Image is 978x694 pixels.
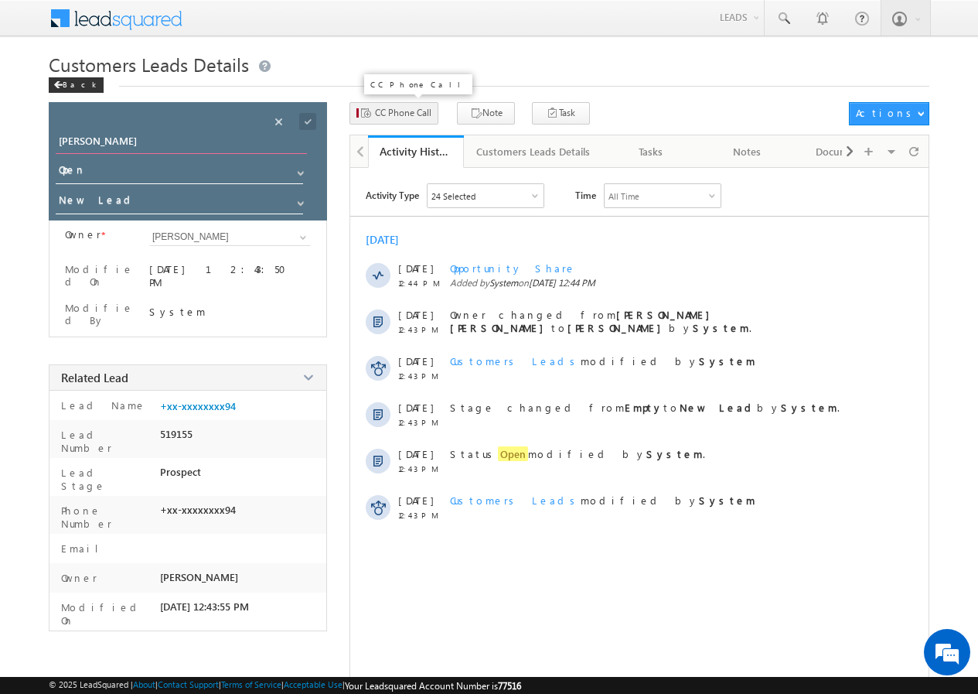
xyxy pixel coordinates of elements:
[398,447,433,460] span: [DATE]
[575,183,596,207] span: Time
[700,135,796,168] a: Notes
[498,446,528,461] span: Open
[398,279,445,288] span: 12:44 PM
[712,142,782,161] div: Notes
[65,302,135,326] label: Modified By
[398,401,433,414] span: [DATE]
[781,401,837,414] strong: System
[489,277,518,289] span: System
[529,277,595,289] span: [DATE] 12:44 PM
[625,401,663,414] strong: Empty
[289,192,308,207] a: Show All Items
[49,679,521,692] span: © 2025 LeadSquared | | | | |
[57,398,146,412] label: Lead Name
[65,263,135,288] label: Modified On
[398,418,445,427] span: 12:43 PM
[149,305,311,318] div: System
[370,79,466,90] p: CC Phone Call
[608,191,639,201] div: All Time
[56,160,303,184] input: Status
[289,162,308,177] a: Show All Items
[856,106,917,120] div: Actions
[57,466,154,492] label: Lead Stage
[849,102,929,125] button: Actions
[680,401,757,414] strong: New Lead
[567,321,669,334] strong: [PERSON_NAME]
[604,135,700,168] a: Tasks
[450,277,900,289] span: Added by on
[398,262,433,275] span: [DATE]
[464,135,604,168] a: Customers Leads Details
[693,321,749,334] strong: System
[368,135,464,166] li: Activity History
[450,354,581,368] span: Customers Leads
[368,135,464,168] a: Activity History
[57,428,154,454] label: Lead Number
[210,477,281,497] em: Start Chat
[450,494,581,507] span: Customers Leads
[254,8,291,45] div: Minimize live chat window
[49,77,104,93] div: Back
[366,183,419,207] span: Activity Type
[160,571,238,583] span: [PERSON_NAME]
[699,494,755,507] strong: System
[160,466,201,478] span: Prospect
[431,191,475,201] div: 24 Selected
[158,679,219,689] a: Contact Support
[398,371,445,381] span: 12:43 PM
[375,106,431,120] span: CC Phone Call
[398,308,433,321] span: [DATE]
[457,102,515,125] button: Note
[160,428,193,440] span: 519155
[160,600,249,613] span: [DATE] 12:43:55 PM
[450,308,717,334] strong: [PERSON_NAME] [PERSON_NAME]
[49,52,249,77] span: Customers Leads Details
[398,464,445,473] span: 12:43 PM
[65,228,101,241] label: Owner
[398,325,445,334] span: 12:43 PM
[133,679,155,689] a: About
[149,262,311,289] div: [DATE] 12:43:50 PM
[160,504,236,516] span: +xx-xxxxxxxx94
[532,102,590,125] button: Task
[284,679,342,689] a: Acceptable Use
[450,447,705,460] span: Status modified by .
[616,142,686,161] div: Tasks
[398,354,433,368] span: [DATE]
[808,142,877,161] div: Documents
[20,143,282,463] textarea: Type your message and hit 'Enter'
[398,511,445,520] span: 12:43 PM
[450,401,840,414] span: Stage changed from to by .
[349,102,438,125] button: CC Phone Call
[380,144,452,159] div: Activity History
[450,494,755,507] span: modified by
[398,494,433,507] span: [DATE]
[80,81,260,101] div: Chat with us now
[646,447,703,460] strong: System
[428,184,544,207] div: Owner Changed,Status Changed,Stage Changed,Source Changed,Notes & 19 more..
[57,600,154,627] label: Modified On
[160,400,236,412] a: +xx-xxxxxxxx94
[796,135,891,168] a: Documents
[291,230,311,245] a: Show All Items
[56,190,303,214] input: Stage
[498,680,521,692] span: 77516
[57,571,97,584] label: Owner
[450,308,751,334] span: Owner changed from to by .
[476,142,590,161] div: Customers Leads Details
[699,354,755,368] strong: System
[450,262,576,275] span: Opportunity Share
[149,228,311,246] input: Type to Search
[221,679,281,689] a: Terms of Service
[366,232,416,247] div: [DATE]
[57,504,154,530] label: Phone Number
[26,81,65,101] img: d_60004797649_company_0_60004797649
[450,354,755,368] span: modified by
[56,132,307,154] input: Opportunity Name Opportunity Name
[57,542,111,555] label: Email
[61,370,128,385] span: Related Lead
[345,680,521,692] span: Your Leadsquared Account Number is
